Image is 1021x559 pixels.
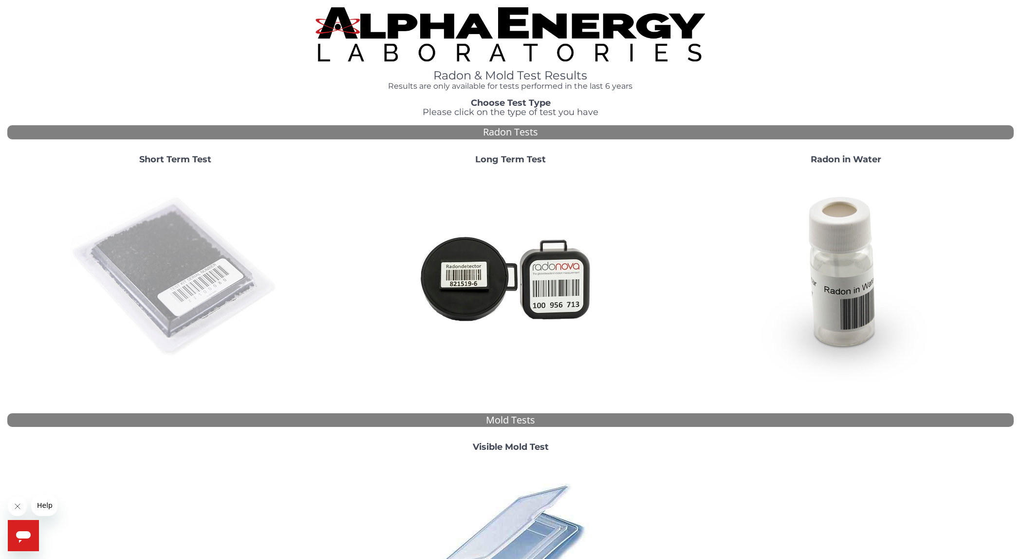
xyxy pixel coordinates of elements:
[309,82,712,91] h4: Results are only available for tests performed in the last 6 years
[7,125,1014,139] div: Radon Tests
[316,7,705,61] img: TightCrop.jpg
[406,173,615,382] img: Radtrak2vsRadtrak3.jpg
[8,520,39,551] iframe: Button to launch messaging window
[473,442,549,452] strong: Visible Mold Test
[8,497,27,516] iframe: Close message
[475,154,546,165] strong: Long Term Test
[139,154,211,165] strong: Short Term Test
[71,173,280,382] img: ShortTerm.jpg
[811,154,881,165] strong: Radon in Water
[742,173,951,382] img: RadoninWater.jpg
[309,69,712,82] h1: Radon & Mold Test Results
[471,97,551,108] strong: Choose Test Type
[7,413,1014,427] div: Mold Tests
[31,495,57,516] iframe: Message from company
[423,107,598,117] span: Please click on the type of test you have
